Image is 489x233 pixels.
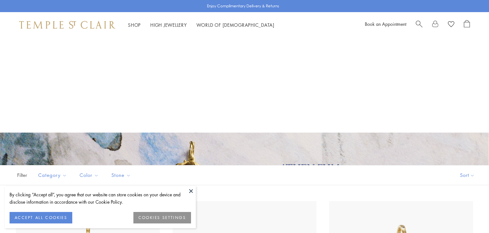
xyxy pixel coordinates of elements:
[108,171,136,179] span: Stone
[10,212,72,223] button: ACCEPT ALL COOKIES
[457,203,483,227] iframe: Gorgias live chat messenger
[150,22,187,28] a: High JewelleryHigh Jewellery
[416,20,422,30] a: Search
[107,168,136,182] button: Stone
[10,191,191,206] div: By clicking “Accept all”, you agree that our website can store cookies on your device and disclos...
[448,20,454,30] a: View Wishlist
[128,21,274,29] nav: Main navigation
[207,3,279,9] p: Enjoy Complimentary Delivery & Returns
[464,20,470,30] a: Open Shopping Bag
[35,171,72,179] span: Category
[365,21,406,27] a: Book an Appointment
[75,168,103,182] button: Color
[133,212,191,223] button: COOKIES SETTINGS
[128,22,141,28] a: ShopShop
[33,168,72,182] button: Category
[446,165,489,185] button: Show sort by
[19,21,115,29] img: Temple St. Clair
[76,171,103,179] span: Color
[196,22,274,28] a: World of [DEMOGRAPHIC_DATA]World of [DEMOGRAPHIC_DATA]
